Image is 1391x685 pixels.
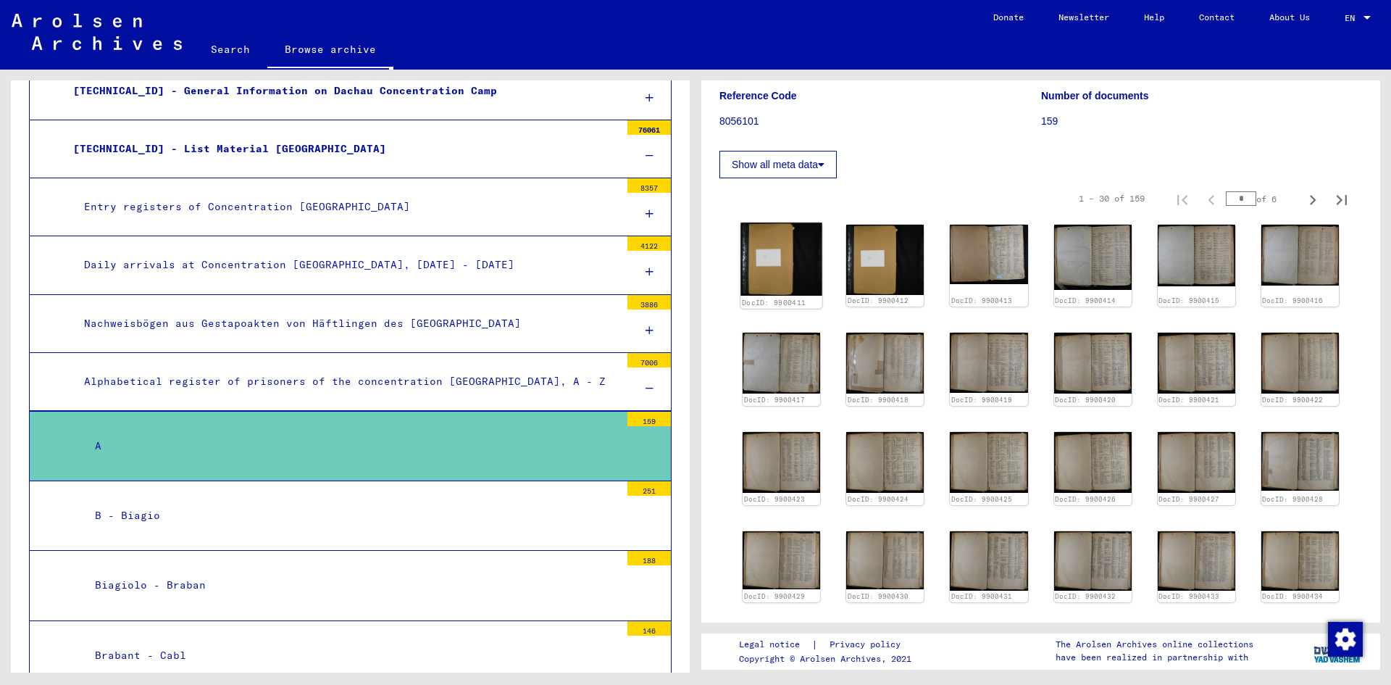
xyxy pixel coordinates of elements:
button: Last page [1327,184,1356,213]
a: DocID: 9900428 [1262,495,1323,503]
img: 001.jpg [743,432,820,493]
div: | [739,637,918,652]
img: Change consent [1328,622,1363,657]
div: 251 [627,481,671,496]
a: DocID: 9900422 [1262,396,1323,404]
img: 001.jpg [1158,432,1235,493]
div: Nachweisbögen aus Gestapoakten von Häftlingen des [GEOGRAPHIC_DATA] [73,310,620,338]
a: DocID: 9900411 [742,298,806,307]
p: The Arolsen Archives online collections [1056,638,1253,651]
button: Next page [1298,184,1327,213]
img: 001.jpg [1261,531,1339,591]
a: DocID: 9900429 [744,592,805,600]
img: 001.jpg [1158,531,1235,591]
p: 8056101 [719,114,1040,129]
a: DocID: 9900424 [848,495,908,503]
button: First page [1168,184,1197,213]
div: Change consent [1327,621,1362,656]
a: Privacy policy [818,637,918,652]
a: DocID: 9900412 [848,296,908,304]
img: 001.jpg [1261,225,1339,286]
div: A [84,432,620,460]
button: Show all meta data [719,151,837,178]
img: 001.jpg [950,432,1027,493]
div: 7006 [627,353,671,368]
div: Brabant - Cabl [84,642,620,670]
img: 001.jpg [1054,333,1132,394]
div: Biagiolo - Braban [84,571,620,599]
div: [TECHNICAL_ID] - List Material [GEOGRAPHIC_DATA] [62,135,620,163]
img: 001.jpg [1054,531,1132,591]
img: 001.jpg [1054,432,1132,493]
a: DocID: 9900420 [1055,396,1116,404]
div: 8357 [627,178,671,193]
a: DocID: 9900416 [1262,296,1323,304]
div: 1 – 30 of 159 [1079,192,1145,205]
a: DocID: 9900413 [951,296,1012,304]
a: DocID: 9900434 [1262,592,1323,600]
button: Previous page [1197,184,1226,213]
a: Search [193,32,267,67]
span: EN [1345,13,1361,23]
a: DocID: 9900426 [1055,495,1116,503]
img: 001.jpg [846,432,924,493]
p: Copyright © Arolsen Archives, 2021 [739,652,918,665]
div: Entry registers of Concentration [GEOGRAPHIC_DATA] [73,193,620,221]
a: DocID: 9900421 [1158,396,1219,404]
b: Number of documents [1041,90,1149,101]
div: 159 [627,412,671,426]
img: 001.jpg [950,531,1027,591]
b: Reference Code [719,90,797,101]
img: 001.jpg [846,531,924,589]
a: DocID: 9900418 [848,396,908,404]
a: DocID: 9900433 [1158,592,1219,600]
div: Daily arrivals at Concentration [GEOGRAPHIC_DATA], [DATE] - [DATE] [73,251,620,279]
img: 001.jpg [950,225,1027,284]
img: Arolsen_neg.svg [12,14,182,50]
img: 001.jpg [846,333,924,394]
div: 146 [627,621,671,636]
a: DocID: 9900430 [848,592,908,600]
img: 001.jpg [743,531,820,589]
img: 001.jpg [1158,225,1235,286]
img: 001.jpg [1261,432,1339,490]
div: 4122 [627,236,671,251]
img: 001.jpg [743,333,820,394]
div: 3886 [627,295,671,310]
a: DocID: 9900419 [951,396,1012,404]
p: have been realized in partnership with [1056,651,1253,664]
div: B - Biagio [84,502,620,530]
a: DocID: 9900427 [1158,495,1219,503]
a: Browse archive [267,32,393,70]
div: of 6 [1226,192,1298,206]
a: DocID: 9900423 [744,495,805,503]
a: DocID: 9900425 [951,495,1012,503]
img: 001.jpg [846,225,924,294]
img: yv_logo.png [1311,633,1365,669]
img: 001.jpg [1054,225,1132,289]
div: 188 [627,551,671,565]
a: Legal notice [739,637,811,652]
img: 001.jpg [740,223,822,296]
div: 76061 [627,120,671,135]
a: DocID: 9900415 [1158,296,1219,304]
a: DocID: 9900414 [1055,296,1116,304]
p: 159 [1041,114,1362,129]
img: 001.jpg [1261,333,1339,394]
a: DocID: 9900432 [1055,592,1116,600]
img: 001.jpg [950,333,1027,393]
div: [TECHNICAL_ID] - General Information on Dachau Concentration Camp [62,77,620,105]
a: DocID: 9900431 [951,592,1012,600]
img: 001.jpg [1158,333,1235,394]
a: DocID: 9900417 [744,396,805,404]
div: Alphabetical register of prisoners of the concentration [GEOGRAPHIC_DATA], A - Z [73,368,620,396]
